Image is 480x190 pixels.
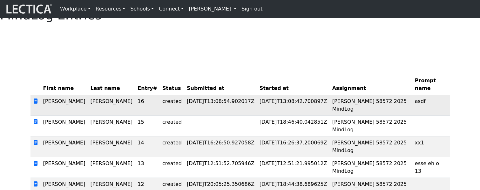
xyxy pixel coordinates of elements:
[33,140,38,146] span: view
[160,74,184,95] th: Status
[184,74,257,95] th: Submitted at
[135,74,160,95] th: Entry#
[93,3,128,15] a: Resources
[88,136,135,157] td: [PERSON_NAME]
[41,136,88,157] td: [PERSON_NAME]
[41,116,88,136] td: [PERSON_NAME]
[330,136,412,157] td: [PERSON_NAME] 58572 2025 MindLog
[88,116,135,136] td: [PERSON_NAME]
[257,136,330,157] td: [DATE]T16:26:37.200069Z
[330,157,412,178] td: [PERSON_NAME] 58572 2025 MindLog
[88,95,135,116] td: [PERSON_NAME]
[33,181,38,187] span: view
[41,74,88,95] th: First name
[135,116,160,136] td: 15
[5,3,52,15] img: lecticalive
[156,3,186,15] a: Connect
[257,95,330,116] td: [DATE]T13:08:42.700897Z
[160,95,184,116] td: created
[186,3,239,15] a: [PERSON_NAME]
[184,95,257,116] td: [DATE]T13:08:54.902017Z
[412,157,450,178] td: esse eh o 13
[412,95,450,116] td: asdf
[135,95,160,116] td: 16
[88,74,135,95] th: Last name
[41,95,88,116] td: [PERSON_NAME]
[135,157,160,178] td: 13
[57,3,93,15] a: Workplace
[128,3,156,15] a: Schools
[412,74,450,95] th: Prompt name
[160,157,184,178] td: created
[33,119,38,125] span: view
[160,116,184,136] td: created
[184,157,257,178] td: [DATE]T12:51:52.705946Z
[257,116,330,136] td: [DATE]T18:46:40.042851Z
[330,116,412,136] td: [PERSON_NAME] 58572 2025 MindLog
[257,157,330,178] td: [DATE]T12:51:21.995012Z
[135,136,160,157] td: 14
[257,74,330,95] th: Started at
[330,95,412,116] td: [PERSON_NAME] 58572 2025 MindLog
[88,157,135,178] td: [PERSON_NAME]
[239,3,265,15] a: Sign out
[160,136,184,157] td: created
[41,157,88,178] td: [PERSON_NAME]
[33,98,38,104] span: view
[184,136,257,157] td: [DATE]T16:26:50.927058Z
[33,160,38,166] span: view
[330,74,412,95] th: Assignment
[412,136,450,157] td: xx1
